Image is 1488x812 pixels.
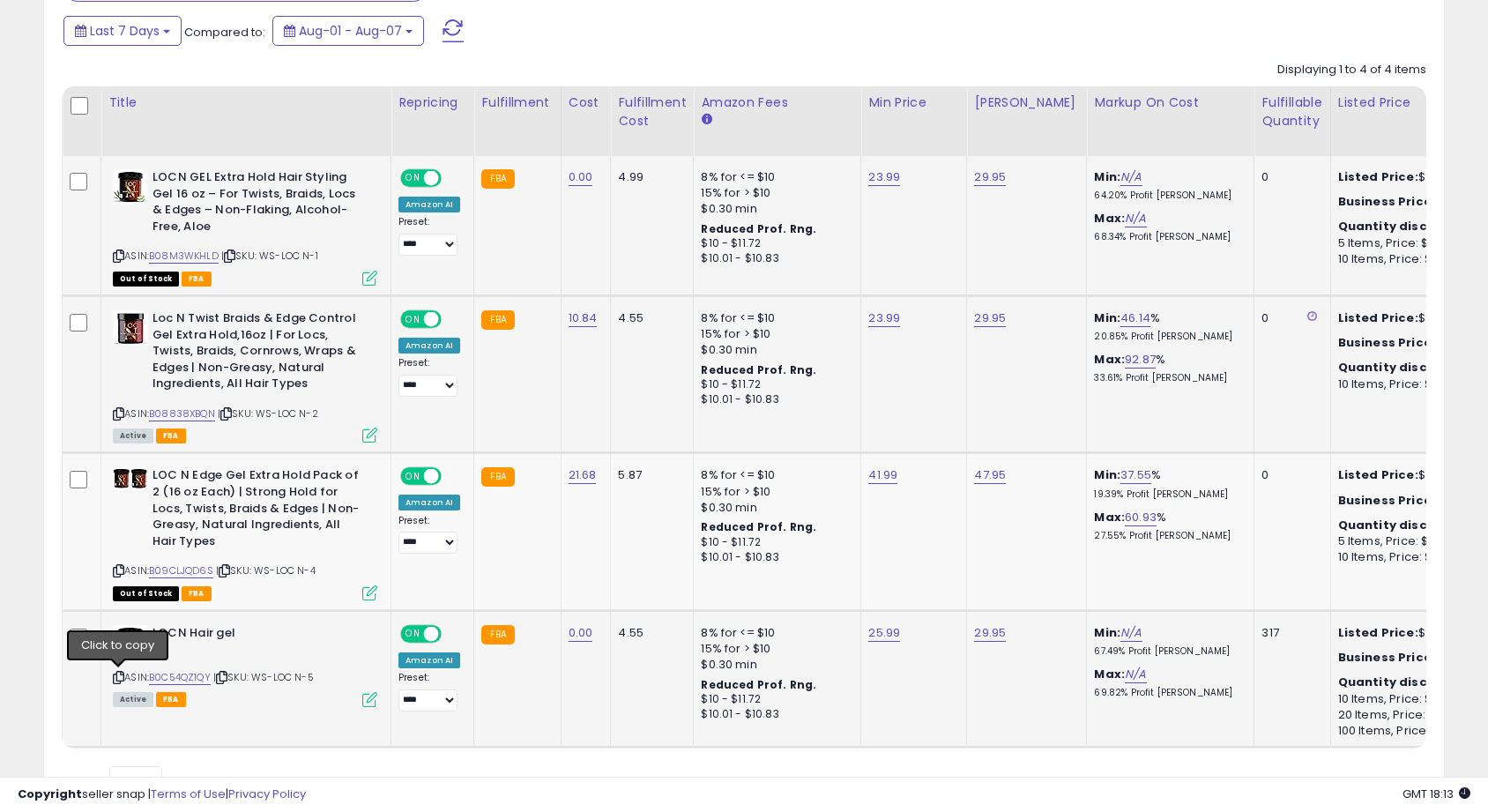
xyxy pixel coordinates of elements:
[398,672,460,711] div: Preset:
[182,272,212,287] span: FBA
[149,670,211,685] a: B0C54QZ1QY
[569,309,598,327] a: 10.84
[1261,467,1316,483] div: 0
[402,171,424,186] span: ON
[974,93,1079,112] div: [PERSON_NAME]
[1120,168,1142,186] a: N/A
[1094,467,1240,500] div: %
[1094,624,1120,641] b: Min:
[1338,674,1465,690] b: Quantity discounts
[182,586,212,601] span: FBA
[1094,309,1120,326] b: Min:
[402,627,424,642] span: ON
[1338,649,1435,666] b: Business Price:
[701,707,847,722] div: $10.01 - $10.83
[113,467,377,598] div: ASIN:
[481,310,514,330] small: FBA
[228,786,306,802] a: Privacy Policy
[1094,190,1240,202] p: 64.20% Profit [PERSON_NAME]
[1338,169,1484,185] div: $27.95
[439,171,467,186] span: OFF
[701,692,847,707] div: $10 - $11.72
[63,16,182,46] button: Last 7 Days
[398,515,460,555] div: Preset:
[1338,691,1484,707] div: 10 Items, Price: $27.84
[1338,650,1484,666] div: $29.03
[1338,309,1418,326] b: Listed Price:
[113,310,377,441] div: ASIN:
[1338,376,1484,392] div: 10 Items, Price: $21.5
[618,169,680,185] div: 4.99
[1338,218,1465,235] b: Quantity discounts
[272,16,424,46] button: Aug-01 - Aug-07
[1261,310,1316,326] div: 0
[402,469,424,484] span: ON
[1338,168,1418,185] b: Listed Price:
[701,201,847,217] div: $0.30 min
[1261,625,1316,641] div: 317
[701,519,816,534] b: Reduced Prof. Rng.
[701,535,847,550] div: $10 - $11.72
[1094,331,1240,343] p: 20.85% Profit [PERSON_NAME]
[1094,310,1240,343] div: %
[1338,723,1484,739] div: 100 Items, Price: $25.45
[1338,334,1435,351] b: Business Price:
[1338,194,1484,210] div: $22.95
[1094,666,1125,682] b: Max:
[113,169,377,284] div: ASIN:
[1094,645,1240,658] p: 67.49% Profit [PERSON_NAME]
[439,627,467,642] span: OFF
[402,312,424,327] span: ON
[701,251,847,266] div: $10.01 - $10.83
[299,22,402,40] span: Aug-01 - Aug-07
[113,310,148,346] img: 4125mxhSY-L._SL40_.jpg
[1402,786,1470,802] span: 2025-08-15 18:13 GMT
[1094,530,1240,542] p: 27.55% Profit [PERSON_NAME]
[398,495,460,510] div: Amazon AI
[1338,517,1465,533] b: Quantity discounts
[1338,219,1484,235] div: :
[1094,372,1240,384] p: 33.61% Profit [PERSON_NAME]
[1338,493,1484,509] div: $40
[701,310,847,326] div: 8% for <= $10
[1261,169,1316,185] div: 0
[701,112,711,128] small: Amazon Fees.
[481,93,553,112] div: Fulfillment
[1125,666,1146,683] a: N/A
[1120,624,1142,642] a: N/A
[1338,674,1484,690] div: :
[113,625,148,660] img: 41GHxYHMomL._SL40_.jpg
[701,500,847,516] div: $0.30 min
[1094,352,1240,384] div: %
[569,466,597,484] a: 21.68
[1094,168,1120,185] b: Min:
[481,169,514,189] small: FBA
[184,24,265,41] span: Compared to:
[701,467,847,483] div: 8% for <= $10
[1094,210,1125,227] b: Max:
[75,772,202,789] span: Show: entries
[153,310,367,397] b: Loc N Twist Braids & Edge Control Gel Extra Hold,16oz | For Locs, Twists, Braids, Cornrows, Wraps...
[149,563,213,578] a: B09CLJQD6S
[868,168,900,186] a: 23.99
[1338,235,1484,251] div: 5 Items, Price: $5
[1094,466,1120,483] b: Min:
[1338,492,1435,509] b: Business Price:
[868,624,900,642] a: 25.99
[569,93,604,112] div: Cost
[618,93,686,130] div: Fulfillment Cost
[1338,467,1484,483] div: $47.95
[149,249,219,264] a: B08M3WKHLD
[701,236,847,251] div: $10 - $11.72
[398,216,460,256] div: Preset:
[1338,360,1484,376] div: :
[701,362,816,377] b: Reduced Prof. Rng.
[701,185,847,201] div: 15% for > $10
[1338,359,1465,376] b: Quantity discounts
[701,625,847,641] div: 8% for <= $10
[618,310,680,326] div: 4.55
[1094,510,1240,542] div: %
[1094,351,1125,368] b: Max:
[1125,509,1157,526] a: 60.93
[1094,93,1246,112] div: Markup on Cost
